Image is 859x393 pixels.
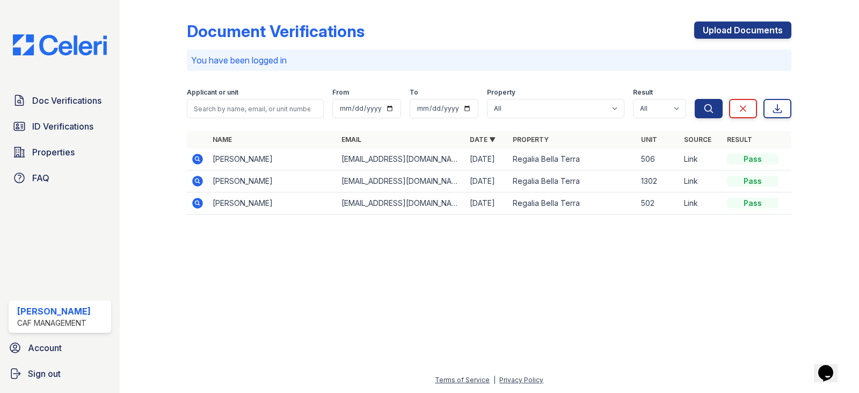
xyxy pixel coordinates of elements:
a: Upload Documents [694,22,791,39]
p: You have been logged in [191,54,787,67]
td: [EMAIL_ADDRESS][DOMAIN_NAME] [337,192,465,215]
td: [PERSON_NAME] [208,148,337,170]
td: Link [680,170,723,192]
span: Account [28,341,62,354]
span: Sign out [28,367,61,380]
iframe: chat widget [814,350,848,382]
a: Unit [641,135,657,144]
a: Source [684,135,711,144]
input: Search by name, email, or unit number [187,99,324,118]
label: From [332,88,349,97]
label: Applicant or unit [187,88,238,97]
div: Document Verifications [187,22,365,41]
span: Doc Verifications [32,94,101,107]
img: CE_Logo_Blue-a8612792a0a2168367f1c8372b55b34899dd931a85d93a1a3d3e32e68fde9ad4.png [4,34,115,55]
td: [PERSON_NAME] [208,170,337,192]
span: ID Verifications [32,120,93,133]
td: Regalia Bella Terra [508,170,637,192]
td: [PERSON_NAME] [208,192,337,215]
a: Privacy Policy [499,376,543,384]
span: FAQ [32,172,49,184]
div: | [493,376,496,384]
a: Properties [9,141,111,163]
td: Link [680,192,723,215]
span: Properties [32,146,75,159]
a: Doc Verifications [9,90,111,111]
div: Pass [727,176,778,187]
a: FAQ [9,167,111,189]
td: 1302 [637,170,680,192]
a: Date ▼ [470,135,496,144]
a: Terms of Service [435,376,490,384]
td: [EMAIL_ADDRESS][DOMAIN_NAME] [337,148,465,170]
a: Email [341,135,361,144]
td: [EMAIL_ADDRESS][DOMAIN_NAME] [337,170,465,192]
a: Name [213,135,232,144]
label: Property [487,88,515,97]
label: Result [633,88,653,97]
td: [DATE] [465,170,508,192]
a: ID Verifications [9,116,111,137]
td: [DATE] [465,148,508,170]
td: Regalia Bella Terra [508,192,637,215]
td: Link [680,148,723,170]
div: [PERSON_NAME] [17,305,91,318]
a: Property [513,135,549,144]
td: 502 [637,192,680,215]
a: Sign out [4,363,115,384]
td: [DATE] [465,192,508,215]
div: CAF Management [17,318,91,328]
td: Regalia Bella Terra [508,148,637,170]
td: 506 [637,148,680,170]
a: Account [4,337,115,359]
div: Pass [727,154,778,165]
div: Pass [727,198,778,209]
a: Result [727,135,752,144]
label: To [410,88,418,97]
